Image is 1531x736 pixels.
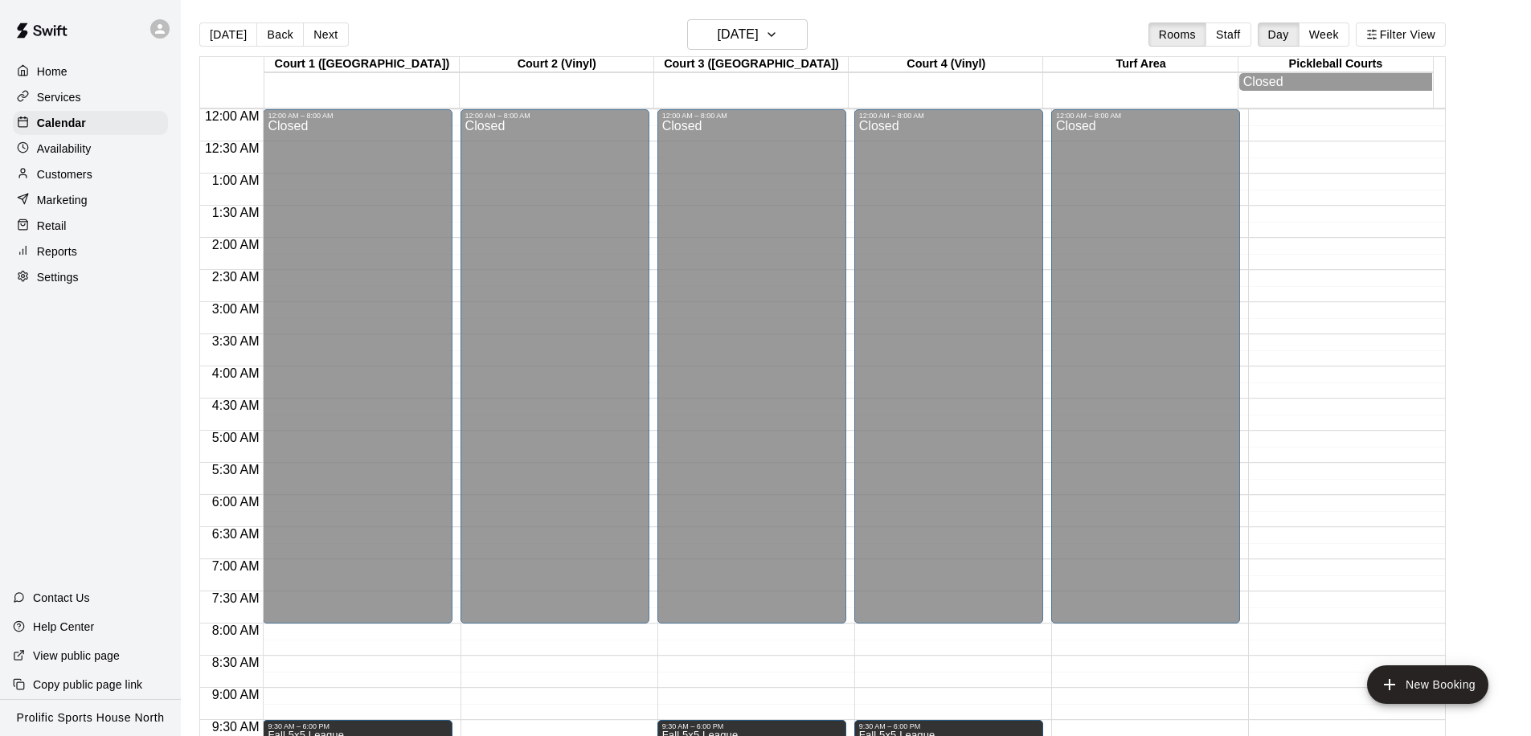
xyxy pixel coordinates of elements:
span: 9:30 AM [208,720,264,734]
div: Turf Area [1043,57,1238,72]
button: Filter View [1356,22,1446,47]
p: Contact Us [33,590,90,606]
p: Customers [37,166,92,182]
div: Court 1 ([GEOGRAPHIC_DATA]) [264,57,459,72]
span: 7:00 AM [208,559,264,573]
button: Week [1299,22,1349,47]
button: Day [1258,22,1300,47]
div: Closed [268,120,447,629]
div: Closed [662,120,841,629]
span: 12:30 AM [201,141,264,155]
h6: [DATE] [718,23,759,46]
div: 12:00 AM – 8:00 AM [662,112,841,120]
div: 12:00 AM – 8:00 AM [465,112,645,120]
div: 12:00 AM – 8:00 AM [268,112,447,120]
p: Services [37,89,81,105]
button: [DATE] [199,22,257,47]
a: Reports [13,239,168,264]
span: 6:30 AM [208,527,264,541]
p: Help Center [33,619,94,635]
a: Availability [13,137,168,161]
p: Prolific Sports House North [17,709,165,726]
div: 12:00 AM – 8:00 AM [1056,112,1235,120]
a: Settings [13,265,168,289]
p: View public page [33,648,120,664]
div: 9:30 AM – 6:00 PM [859,722,1038,730]
p: Home [37,63,68,80]
button: [DATE] [687,19,808,50]
div: Court 4 (Vinyl) [849,57,1043,72]
p: Retail [37,218,67,234]
div: Closed [465,120,645,629]
span: 9:00 AM [208,688,264,701]
div: Closed [1056,120,1235,629]
span: 1:30 AM [208,206,264,219]
div: 12:00 AM – 8:00 AM [859,112,1038,120]
div: Closed [1243,75,1428,89]
span: 4:00 AM [208,366,264,380]
div: 12:00 AM – 8:00 AM: Closed [461,109,649,624]
div: Closed [859,120,1038,629]
div: 9:30 AM – 6:00 PM [662,722,841,730]
div: 12:00 AM – 8:00 AM: Closed [1051,109,1240,624]
a: Retail [13,214,168,238]
div: Pickleball Courts [1238,57,1433,72]
div: 9:30 AM – 6:00 PM [268,722,447,730]
a: Home [13,59,168,84]
span: 5:30 AM [208,463,264,476]
span: 2:00 AM [208,238,264,251]
div: Court 2 (Vinyl) [460,57,654,72]
span: 2:30 AM [208,270,264,284]
button: Back [256,22,304,47]
button: Rooms [1148,22,1206,47]
span: 12:00 AM [201,109,264,123]
span: 8:00 AM [208,624,264,637]
a: Services [13,85,168,109]
div: 12:00 AM – 8:00 AM: Closed [263,109,452,624]
a: Calendar [13,111,168,135]
span: 6:00 AM [208,495,264,509]
p: Marketing [37,192,88,208]
p: Copy public page link [33,677,142,693]
span: 1:00 AM [208,174,264,187]
p: Calendar [37,115,86,131]
p: Reports [37,243,77,260]
span: 7:30 AM [208,591,264,605]
div: Court 3 ([GEOGRAPHIC_DATA]) [654,57,849,72]
span: 8:30 AM [208,656,264,669]
div: 12:00 AM – 8:00 AM: Closed [657,109,846,624]
a: Marketing [13,188,168,212]
span: 3:30 AM [208,334,264,348]
p: Availability [37,141,92,157]
span: 3:00 AM [208,302,264,316]
a: Customers [13,162,168,186]
div: 12:00 AM – 8:00 AM: Closed [854,109,1043,624]
p: Settings [37,269,79,285]
button: add [1367,665,1488,704]
span: 4:30 AM [208,399,264,412]
button: Next [303,22,348,47]
span: 5:00 AM [208,431,264,444]
button: Staff [1206,22,1251,47]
